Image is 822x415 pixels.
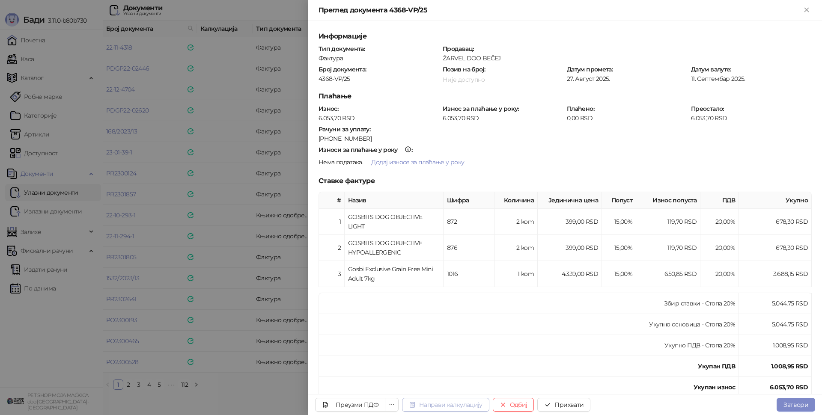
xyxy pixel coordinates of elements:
[442,114,564,122] div: 6.053,70 RSD
[538,235,602,261] td: 399,00 RSD
[566,75,688,83] div: 27. Август 2025.
[493,398,534,412] button: Одбиј
[319,105,338,113] strong: Износ :
[715,218,735,225] span: 20,00 %
[315,398,385,412] a: Преузми ПДФ
[602,261,636,287] td: 15,00%
[389,402,395,408] span: ellipsis
[345,192,444,209] th: Назив
[636,192,700,209] th: Износ попуста
[602,192,636,209] th: Попуст
[319,293,739,314] td: Збир ставки - Стопа 20%
[602,209,636,235] td: 15,00%
[319,5,801,15] div: Преглед документа 4368-VP/25
[691,105,724,113] strong: Преостало :
[443,76,485,83] span: Није доступно
[700,192,739,209] th: ПДВ
[739,335,812,356] td: 1.008,95 RSD
[636,235,700,261] td: 119,70 RSD
[319,125,370,133] strong: Рачуни за уплату :
[739,209,812,235] td: 678,30 RSD
[319,65,366,73] strong: Број документа :
[739,261,812,287] td: 3.688,15 RSD
[715,244,735,252] span: 20,00 %
[318,114,440,122] div: 6.053,70 RSD
[739,314,812,335] td: 5.044,75 RSD
[495,261,538,287] td: 1 kom
[319,314,739,335] td: Укупно основица - Стопа 20%
[318,155,813,169] div: .
[442,54,811,62] div: ŽARVEL DOO BEČEJ
[443,45,474,53] strong: Продавац :
[319,146,412,154] strong: :
[444,261,495,287] td: 1016
[348,238,440,257] div: GOSBITS DOG OBJECTIVE HYPOALLERGENIC
[715,270,735,278] span: 20,00 %
[319,147,398,153] div: Износи за плаћање у року
[319,235,345,261] td: 2
[495,192,538,209] th: Количина
[567,105,594,113] strong: Плаћено :
[319,335,739,356] td: Укупно ПДВ - Стопа 20%
[690,114,813,122] div: 6.053,70 RSD
[691,65,731,73] strong: Датум валуте :
[602,235,636,261] td: 15,00%
[336,401,378,409] div: Преузми ПДФ
[319,158,362,166] span: Нема података
[348,212,440,231] div: GOSBITS DOG OBJECTIVE LIGHT
[444,235,495,261] td: 876
[739,235,812,261] td: 678,30 RSD
[444,209,495,235] td: 872
[319,45,365,53] strong: Тип документа :
[319,31,812,41] h5: Информације
[538,192,602,209] th: Јединична цена
[567,65,613,73] strong: Датум промета :
[698,362,735,370] strong: Укупан ПДВ
[636,261,700,287] td: 650,85 RSD
[690,75,813,83] div: 11. Септембар 2025.
[444,192,495,209] th: Шифра
[566,114,688,122] div: 0,00 RSD
[636,209,700,235] td: 119,70 RSD
[319,91,812,101] h5: Плаћање
[318,75,440,83] div: 4368-VP/25
[739,192,812,209] th: Укупно
[770,383,808,391] strong: 6.053,70 RSD
[318,54,440,62] div: Фактура
[801,5,812,15] button: Close
[319,135,812,142] div: [PHONE_NUMBER]
[495,235,538,261] td: 2 kom
[694,383,735,391] strong: Укупан износ
[402,398,489,412] button: Направи калкулацију
[739,293,812,314] td: 5.044,75 RSD
[538,209,602,235] td: 399,00 RSD
[495,209,538,235] td: 2 kom
[319,176,812,186] h5: Ставке фактуре
[348,264,440,283] div: Gosbi Exclusive Grain Free Mini Adult 7kg
[364,155,471,169] button: Додај износе за плаћање у року
[319,261,345,287] td: 3
[537,398,590,412] button: Прихвати
[443,105,519,113] strong: Износ за плаћање у року :
[771,362,808,370] strong: 1.008,95 RSD
[538,261,602,287] td: 4.339,00 RSD
[443,65,485,73] strong: Позив на број :
[319,192,345,209] th: #
[777,398,815,412] button: Затвори
[319,209,345,235] td: 1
